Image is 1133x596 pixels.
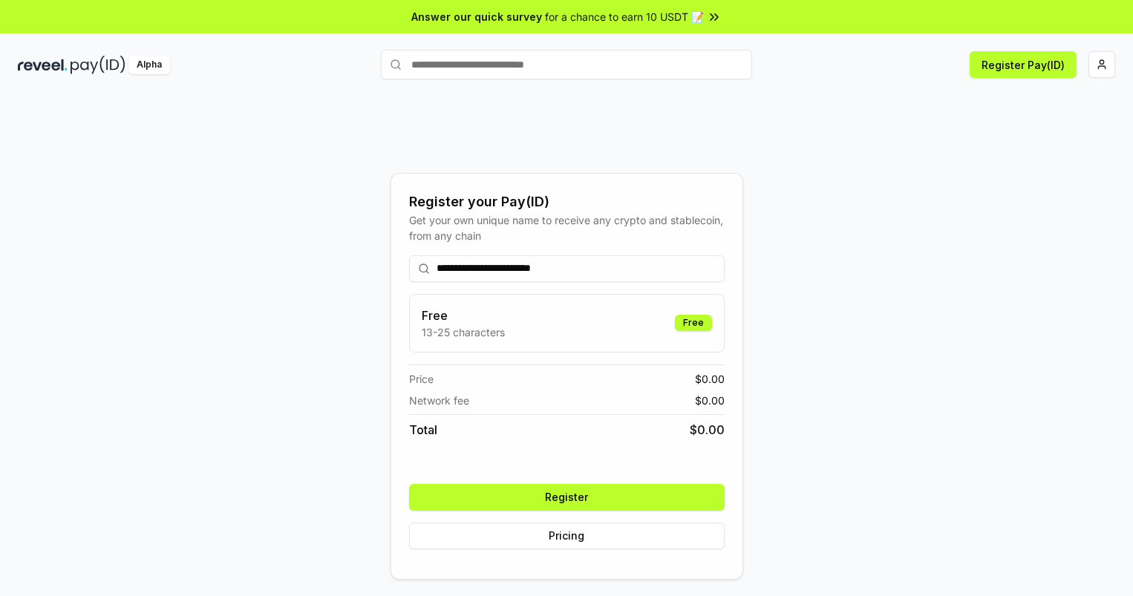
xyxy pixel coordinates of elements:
[128,56,170,74] div: Alpha
[409,393,469,408] span: Network fee
[71,56,125,74] img: pay_id
[409,421,437,439] span: Total
[695,393,725,408] span: $ 0.00
[422,307,505,324] h3: Free
[409,191,725,212] div: Register your Pay(ID)
[18,56,68,74] img: reveel_dark
[411,9,542,24] span: Answer our quick survey
[690,421,725,439] span: $ 0.00
[409,523,725,549] button: Pricing
[695,371,725,387] span: $ 0.00
[675,315,712,331] div: Free
[545,9,704,24] span: for a chance to earn 10 USDT 📝
[409,484,725,511] button: Register
[422,324,505,340] p: 13-25 characters
[409,212,725,243] div: Get your own unique name to receive any crypto and stablecoin, from any chain
[409,371,434,387] span: Price
[970,51,1077,78] button: Register Pay(ID)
